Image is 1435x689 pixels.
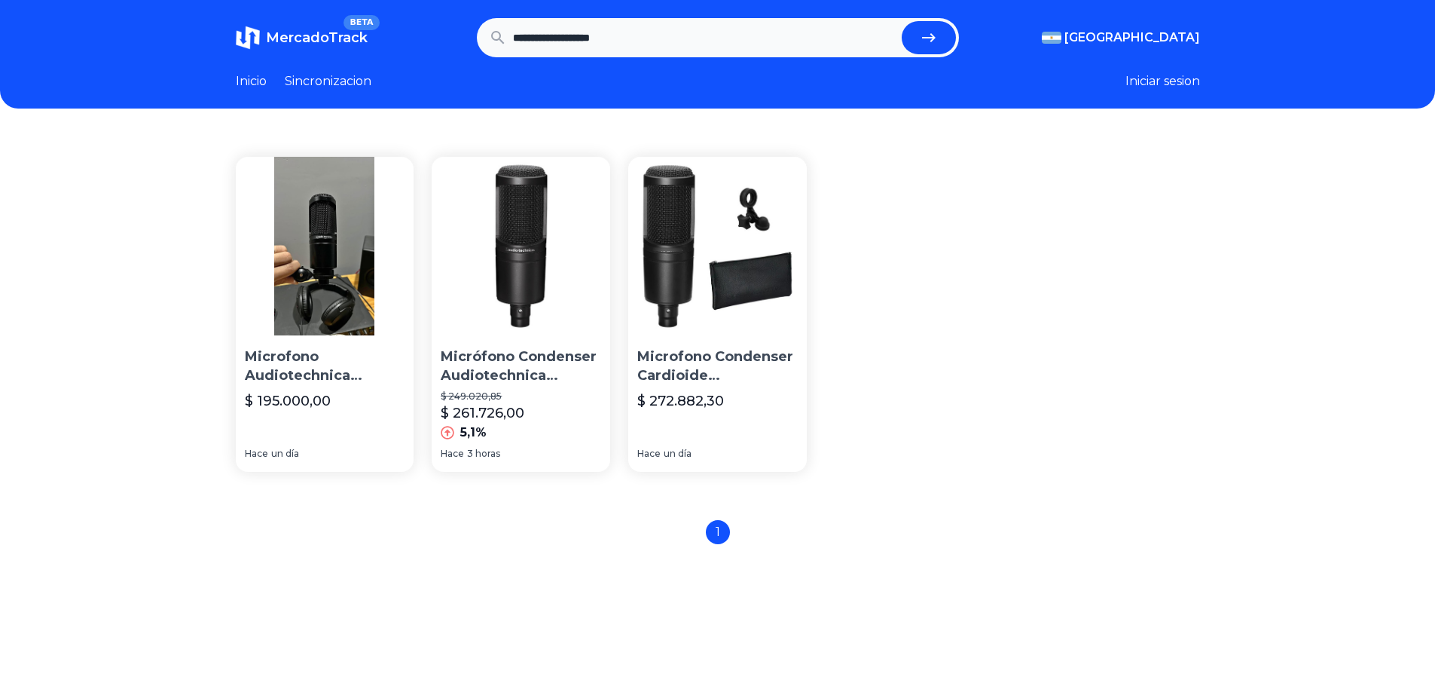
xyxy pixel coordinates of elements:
[236,157,414,335] img: Microfono Audiotechnica At2020 + Cable Xlr 6metros De Regalo
[441,348,601,385] p: Micrófono Condenser Audiotechnica At2020 Cardioide Estudio C
[245,348,405,385] p: Microfono Audiotechnica At2020 + Cable Xlr 6metros De Regalo
[432,157,610,335] img: Micrófono Condenser Audiotechnica At2020 Cardioide Estudio C
[266,29,368,46] span: MercadoTrack
[236,157,414,472] a: Microfono Audiotechnica At2020 + Cable Xlr 6metros De RegaloMicrofono Audiotechnica At2020 + Cabl...
[637,348,798,385] p: Microfono Condenser Cardioide Audiotechnica At2020 Pipafunda
[664,448,692,460] span: un día
[245,448,268,460] span: Hace
[245,390,331,412] p: $ 195.000,00
[343,15,379,30] span: BETA
[236,72,267,90] a: Inicio
[441,448,464,460] span: Hace
[271,448,299,460] span: un día
[1042,29,1200,47] button: [GEOGRAPHIC_DATA]
[1064,29,1200,47] span: [GEOGRAPHIC_DATA]
[628,157,807,472] a: Microfono Condenser Cardioide Audiotechnica At2020 PipafundaMicrofono Condenser Cardioide Audiote...
[460,424,487,442] p: 5,1%
[1042,32,1061,44] img: Argentina
[467,448,500,460] span: 3 horas
[432,157,610,472] a: Micrófono Condenser Audiotechnica At2020 Cardioide Estudio CMicrófono Condenser Audiotechnica At2...
[637,448,661,460] span: Hace
[1125,72,1200,90] button: Iniciar sesion
[285,72,371,90] a: Sincronizacion
[441,403,524,424] p: $ 261.726,00
[637,390,724,412] p: $ 272.882,30
[236,26,368,50] a: MercadoTrackBETA
[628,157,807,335] img: Microfono Condenser Cardioide Audiotechnica At2020 Pipafunda
[441,390,601,403] p: $ 249.020,85
[236,26,260,50] img: MercadoTrack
